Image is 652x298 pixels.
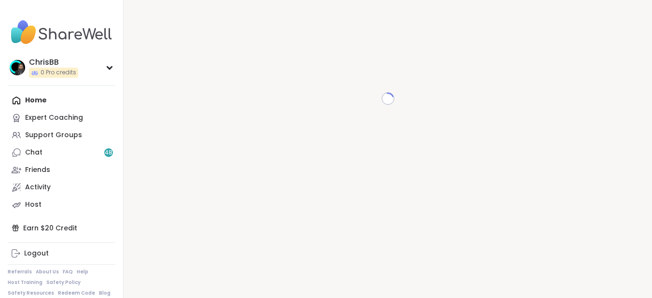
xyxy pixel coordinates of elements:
[99,290,111,297] a: Blog
[8,109,115,127] a: Expert Coaching
[8,161,115,179] a: Friends
[8,144,115,161] a: Chat48
[77,269,88,275] a: Help
[29,57,78,68] div: ChrisBB
[25,183,51,192] div: Activity
[8,245,115,262] a: Logout
[25,200,42,210] div: Host
[25,113,83,123] div: Expert Coaching
[8,279,42,286] a: Host Training
[8,290,54,297] a: Safety Resources
[8,196,115,213] a: Host
[24,249,49,258] div: Logout
[63,269,73,275] a: FAQ
[8,127,115,144] a: Support Groups
[25,165,50,175] div: Friends
[105,149,112,157] span: 48
[8,15,115,49] img: ShareWell Nav Logo
[58,290,95,297] a: Redeem Code
[8,219,115,237] div: Earn $20 Credit
[41,69,76,77] span: 0 Pro credits
[10,60,25,75] img: ChrisBB
[46,279,81,286] a: Safety Policy
[25,148,42,157] div: Chat
[36,269,59,275] a: About Us
[8,179,115,196] a: Activity
[25,130,82,140] div: Support Groups
[8,269,32,275] a: Referrals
